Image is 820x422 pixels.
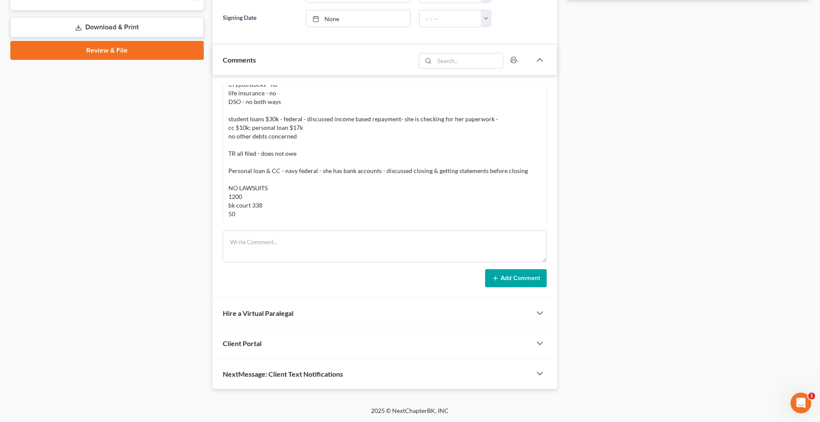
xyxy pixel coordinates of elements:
[435,54,503,68] input: Search...
[223,370,343,378] span: NextMessage: Client Text Notifications
[306,10,410,27] a: None
[420,10,482,27] input: -- : --
[791,393,811,413] iframe: Intercom live chat
[808,393,815,400] span: 1
[223,56,256,64] span: Comments
[223,339,262,347] span: Client Portal
[485,269,547,287] button: Add Comment
[165,406,656,422] div: 2025 © NextChapterBK, INC
[10,41,204,60] a: Review & File
[218,10,302,27] label: Signing Date
[10,17,204,38] a: Download & Print
[223,309,293,317] span: Hire a Virtual Paralegal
